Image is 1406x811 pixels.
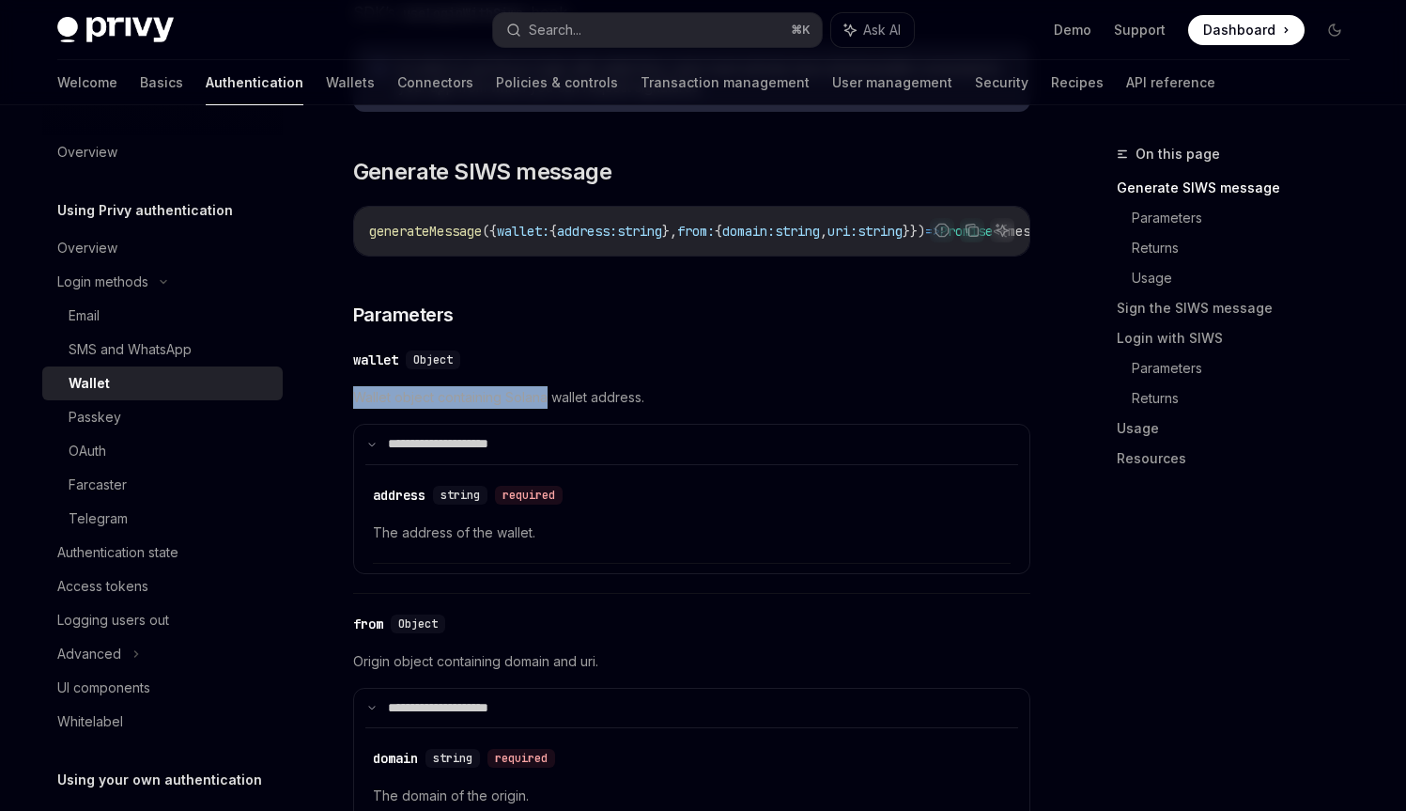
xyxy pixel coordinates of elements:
a: Overview [42,231,283,265]
div: from [353,615,383,633]
a: Recipes [1051,60,1104,105]
a: Parameters [1132,203,1365,233]
div: Farcaster [69,474,127,496]
button: Copy the contents from the code block [960,218,984,242]
span: string [775,223,820,240]
span: => [925,223,940,240]
span: Ask AI [863,21,901,39]
a: Usage [1117,413,1365,444]
a: Connectors [397,60,473,105]
span: Origin object containing domain and uri. [353,650,1030,673]
a: Authentication state [42,536,283,569]
span: Generate SIWS message [353,157,611,187]
a: Transaction management [641,60,810,105]
span: On this page [1136,143,1220,165]
a: Authentication [206,60,303,105]
span: { [715,223,722,240]
div: OAuth [69,440,106,462]
button: Toggle dark mode [1320,15,1350,45]
a: Returns [1132,233,1365,263]
div: Passkey [69,406,121,429]
div: Advanced [57,643,121,665]
span: , [820,223,827,240]
button: Report incorrect code [930,218,954,242]
a: Access tokens [42,569,283,603]
div: Email [69,304,100,327]
div: required [495,486,563,505]
span: Wallet object containing Solana wallet address. [353,386,1030,409]
a: Support [1114,21,1166,39]
span: { [549,223,557,240]
a: Sign the SIWS message [1117,293,1365,323]
img: dark logo [57,17,174,43]
a: Parameters [1132,353,1365,383]
div: address [373,486,425,505]
span: The domain of the origin. [373,785,1011,807]
button: Search...⌘K [493,13,822,47]
a: Usage [1132,263,1365,293]
span: ({ [482,223,497,240]
a: Email [42,299,283,333]
span: domain: [722,223,775,240]
button: Ask AI [831,13,914,47]
a: Telegram [42,502,283,536]
span: uri: [827,223,858,240]
span: Dashboard [1203,21,1275,39]
span: wallet: [497,223,549,240]
a: Resources [1117,444,1365,474]
span: from: [677,223,715,240]
a: Login with SIWS [1117,323,1365,353]
div: Wallet [69,372,110,395]
div: required [487,749,555,768]
a: Demo [1054,21,1091,39]
div: Authentication state [57,541,178,564]
div: Login methods [57,271,148,293]
span: }}) [903,223,925,240]
h5: Using your own authentication [57,769,262,791]
a: Farcaster [42,468,283,502]
a: Dashboard [1188,15,1305,45]
div: Whitelabel [57,710,123,733]
a: Basics [140,60,183,105]
div: UI components [57,677,150,699]
div: wallet [353,351,398,369]
a: API reference [1126,60,1215,105]
a: Security [975,60,1028,105]
span: Object [413,352,453,367]
span: string [433,751,472,766]
span: string [858,223,903,240]
a: User management [832,60,952,105]
div: Overview [57,237,117,259]
a: Wallets [326,60,375,105]
span: string [617,223,662,240]
a: Returns [1132,383,1365,413]
span: Parameters [353,302,454,328]
span: address: [557,223,617,240]
a: Logging users out [42,603,283,637]
a: UI components [42,671,283,705]
a: SMS and WhatsApp [42,333,283,367]
span: }, [662,223,677,240]
span: The address of the wallet. [373,522,1011,544]
a: Passkey [42,400,283,434]
a: Overview [42,135,283,169]
a: Whitelabel [42,705,283,739]
a: Policies & controls [496,60,618,105]
a: Wallet [42,367,283,400]
div: domain [373,749,418,768]
div: SMS and WhatsApp [69,338,192,361]
span: Object [398,616,438,632]
a: Welcome [57,60,117,105]
div: Overview [57,141,117,164]
a: OAuth [42,434,283,468]
div: Search... [529,19,581,41]
span: ⌘ K [791,23,811,38]
div: Access tokens [57,575,148,598]
div: Logging users out [57,609,169,632]
h5: Using Privy authentication [57,199,233,222]
a: Generate SIWS message [1117,173,1365,203]
div: Telegram [69,507,128,530]
span: string [440,488,480,503]
span: generateMessage [369,223,482,240]
button: Ask AI [990,218,1014,242]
